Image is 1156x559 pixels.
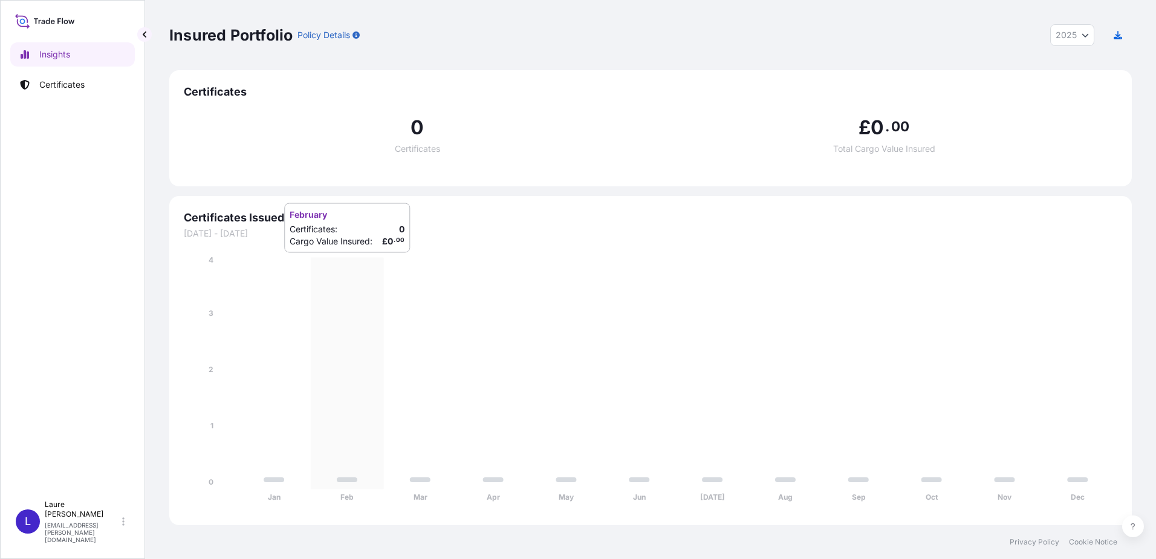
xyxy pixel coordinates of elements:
[778,492,793,502] tspan: Aug
[998,492,1012,502] tspan: Nov
[926,492,938,502] tspan: Oct
[1071,492,1085,502] tspan: Dec
[297,29,350,41] p: Policy Details
[184,211,1117,225] span: Certificates Issued (£)
[209,309,213,318] tspan: 3
[209,365,213,374] tspan: 2
[859,118,871,137] span: £
[833,145,935,153] span: Total Cargo Value Insured
[852,492,866,502] tspan: Sep
[10,42,135,67] a: Insights
[340,492,354,502] tspan: Feb
[414,492,427,502] tspan: Mar
[487,492,500,502] tspan: Apr
[559,492,574,502] tspan: May
[169,25,293,45] p: Insured Portfolio
[10,73,135,97] a: Certificates
[395,145,440,153] span: Certificates
[209,477,213,486] tspan: 0
[210,421,213,430] tspan: 1
[871,118,884,137] span: 0
[45,500,120,519] p: Laure [PERSON_NAME]
[411,118,424,137] span: 0
[39,79,85,91] p: Certificates
[39,48,70,60] p: Insights
[45,521,120,543] p: [EMAIL_ADDRESS][PERSON_NAME][DOMAIN_NAME]
[1056,29,1077,41] span: 2025
[1010,537,1059,547] a: Privacy Policy
[184,85,1117,99] span: Certificates
[268,492,281,502] tspan: Jan
[1069,537,1117,547] a: Cookie Notice
[1050,24,1094,46] button: Year Selector
[885,122,889,131] span: .
[633,492,646,502] tspan: Jun
[184,227,1117,240] span: [DATE] - [DATE]
[209,255,213,264] tspan: 4
[700,492,725,502] tspan: [DATE]
[891,122,909,131] span: 00
[25,515,31,528] span: L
